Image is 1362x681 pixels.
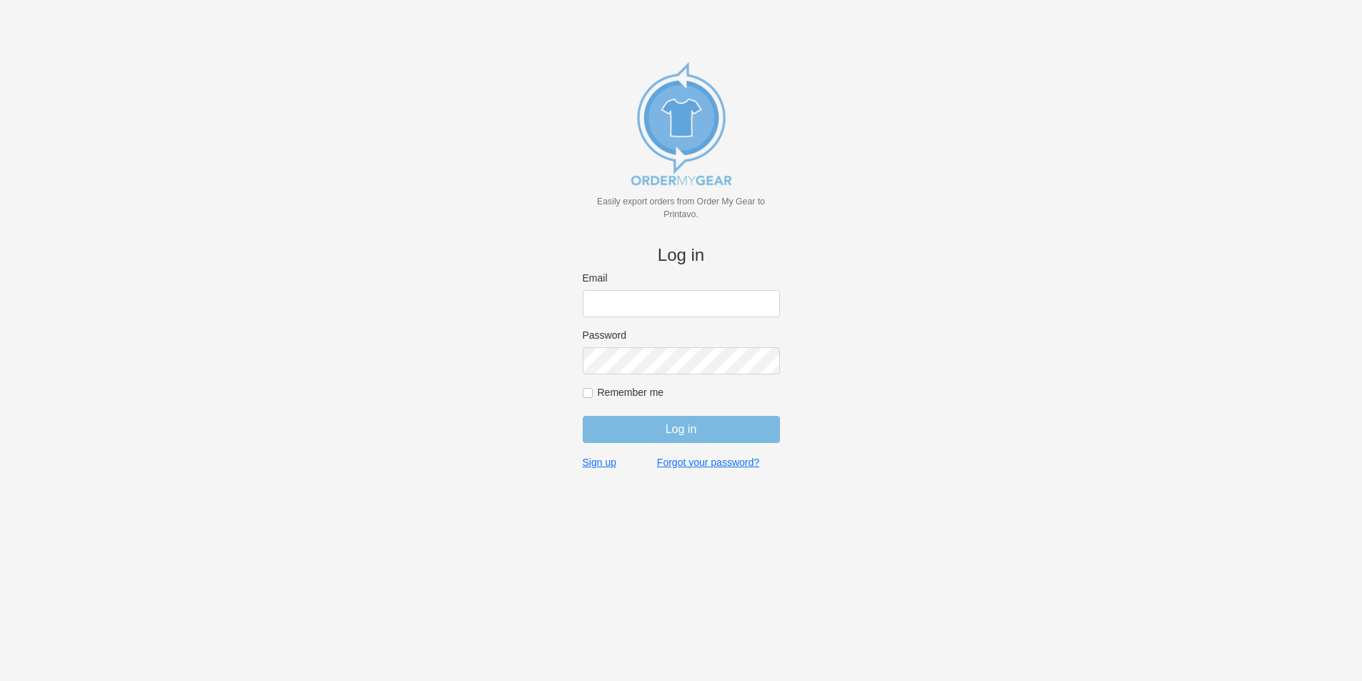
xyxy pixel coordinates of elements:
[583,195,780,221] p: Easily export orders from Order My Gear to Printavo.
[583,245,780,266] h4: Log in
[657,456,759,469] a: Forgot your password?
[598,386,780,399] label: Remember me
[583,329,780,342] label: Password
[610,52,753,195] img: new_omg_export_logo-652582c309f788888370c3373ec495a74b7b3fc93c8838f76510ecd25890bcc4.png
[583,272,780,284] label: Email
[583,456,616,469] a: Sign up
[583,416,780,443] input: Log in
